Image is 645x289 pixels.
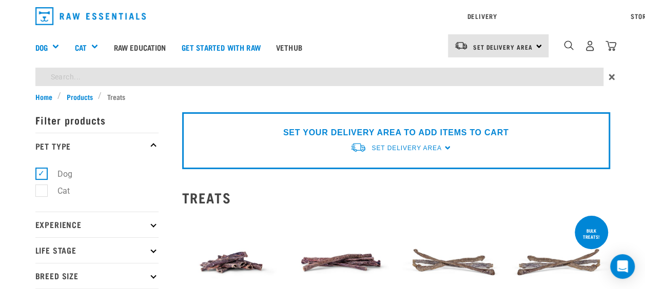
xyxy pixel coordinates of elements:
[35,237,159,263] p: Life Stage
[372,144,441,152] span: Set Delivery Area
[575,223,608,244] div: BULK TREATS!
[41,168,76,180] label: Dog
[35,212,159,237] p: Experience
[41,184,74,197] label: Cat
[61,91,98,102] a: Products
[609,68,615,86] span: ×
[564,40,574,50] img: home-icon-1@2x.png
[35,91,58,102] a: Home
[74,42,86,53] a: Cat
[584,40,595,51] img: user.png
[283,127,509,139] p: SET YOUR DELIVERY AREA TO ADD ITEMS TO CART
[67,91,93,102] span: Products
[350,142,366,153] img: van-moving.png
[454,41,468,50] img: van-moving.png
[35,133,159,158] p: Pet Type
[610,254,635,279] div: Open Intercom Messenger
[35,91,610,102] nav: breadcrumbs
[35,7,146,25] img: Raw Essentials Logo
[35,91,52,102] span: Home
[106,27,173,68] a: Raw Education
[473,45,533,49] span: Set Delivery Area
[467,14,497,18] a: Delivery
[35,42,48,53] a: Dog
[268,27,310,68] a: Vethub
[182,190,610,205] h2: Treats
[174,27,268,68] a: Get started with Raw
[27,3,618,29] nav: dropdown navigation
[35,68,603,86] input: Search...
[35,107,159,133] p: Filter products
[35,263,159,288] p: Breed Size
[605,40,616,51] img: home-icon@2x.png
